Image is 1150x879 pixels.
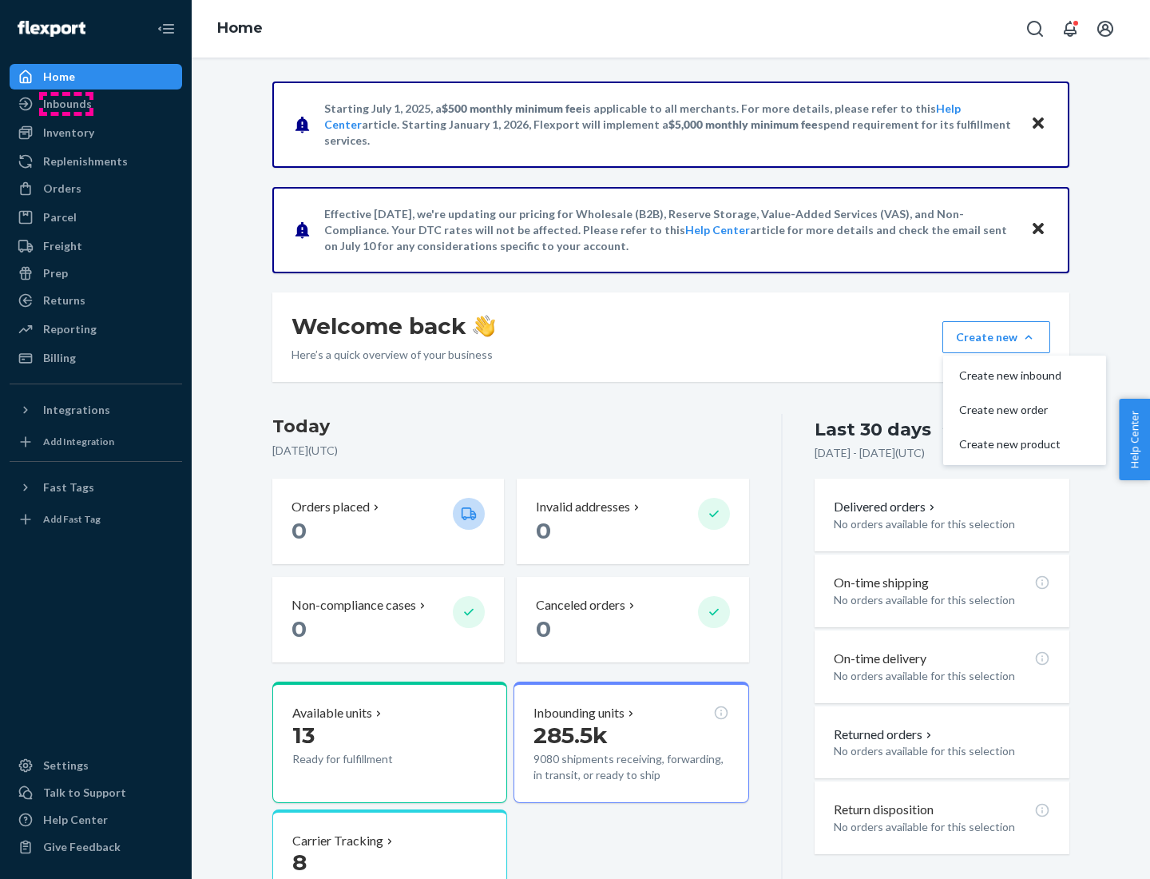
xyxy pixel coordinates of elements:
[272,414,749,439] h3: Today
[834,819,1050,835] p: No orders available for this selection
[10,345,182,371] a: Billing
[291,615,307,642] span: 0
[10,149,182,174] a: Replenishments
[1028,218,1049,241] button: Close
[43,238,82,254] div: Freight
[18,21,85,37] img: Flexport logo
[43,402,110,418] div: Integrations
[291,498,370,516] p: Orders placed
[43,512,101,526] div: Add Fast Tag
[533,722,608,749] span: 285.5k
[10,807,182,833] a: Help Center
[815,417,931,442] div: Last 30 days
[10,753,182,778] a: Settings
[43,69,75,85] div: Home
[150,13,182,45] button: Close Navigation
[272,443,749,459] p: [DATE] ( UTC )
[10,429,182,455] a: Add Integration
[1028,113,1049,136] button: Close
[272,682,507,803] button: Available units13Ready for fulfillment
[324,206,1015,254] p: Effective [DATE], we're updating our pricing for Wholesale (B2B), Reserve Storage, Value-Added Se...
[43,321,97,337] div: Reporting
[10,507,182,532] a: Add Fast Tag
[1054,13,1086,45] button: Open notifications
[43,758,89,774] div: Settings
[514,682,748,803] button: Inbounding units285.5k9080 shipments receiving, forwarding, in transit, or ready to ship
[1119,399,1150,480] button: Help Center
[292,722,315,749] span: 13
[43,479,94,495] div: Fast Tags
[43,181,81,197] div: Orders
[10,288,182,313] a: Returns
[272,479,504,564] button: Orders placed 0
[668,117,818,131] span: $5,000 monthly minimum fee
[10,205,182,230] a: Parcel
[272,577,504,662] button: Non-compliance cases 0
[533,704,625,722] p: Inbounding units
[946,393,1103,428] button: Create new order
[43,292,85,308] div: Returns
[517,577,748,662] button: Canceled orders 0
[292,751,440,767] p: Ready for fulfillment
[217,19,263,37] a: Home
[291,596,416,615] p: Non-compliance cases
[946,428,1103,462] button: Create new product
[10,475,182,500] button: Fast Tags
[43,812,108,828] div: Help Center
[324,101,1015,149] p: Starting July 1, 2025, a is applicable to all merchants. For more details, please refer to this a...
[10,120,182,145] a: Inventory
[43,209,77,225] div: Parcel
[10,233,182,259] a: Freight
[946,359,1103,393] button: Create new inbound
[10,780,182,805] a: Talk to Support
[43,125,94,141] div: Inventory
[815,445,925,461] p: [DATE] - [DATE] ( UTC )
[43,435,114,448] div: Add Integration
[536,615,551,642] span: 0
[834,498,938,516] button: Delivered orders
[834,668,1050,684] p: No orders available for this selection
[959,370,1061,381] span: Create new inbound
[204,6,276,52] ol: breadcrumbs
[834,516,1050,532] p: No orders available for this selection
[834,743,1050,759] p: No orders available for this selection
[959,439,1061,450] span: Create new product
[959,404,1061,416] span: Create new order
[517,479,748,564] button: Invalid addresses 0
[291,517,307,544] span: 0
[536,596,625,615] p: Canceled orders
[536,517,551,544] span: 0
[292,849,307,876] span: 8
[536,498,630,516] p: Invalid addresses
[43,839,121,855] div: Give Feedback
[291,312,495,340] h1: Welcome back
[43,96,92,112] div: Inbounds
[43,785,126,801] div: Talk to Support
[1089,13,1121,45] button: Open account menu
[10,91,182,117] a: Inbounds
[473,315,495,337] img: hand-wave emoji
[10,397,182,423] button: Integrations
[834,592,1050,608] p: No orders available for this selection
[291,347,495,363] p: Here’s a quick overview of your business
[834,801,934,819] p: Return disposition
[442,101,582,115] span: $500 monthly minimum fee
[1019,13,1051,45] button: Open Search Box
[533,751,728,783] p: 9080 shipments receiving, forwarding, in transit, or ready to ship
[292,704,372,722] p: Available units
[10,176,182,201] a: Orders
[10,834,182,860] button: Give Feedback
[10,64,182,89] a: Home
[834,726,935,744] button: Returned orders
[10,261,182,286] a: Prep
[834,650,926,668] p: On-time delivery
[834,574,929,592] p: On-time shipping
[292,832,383,850] p: Carrier Tracking
[685,223,750,237] a: Help Center
[10,316,182,342] a: Reporting
[43,265,68,281] div: Prep
[942,321,1050,353] button: Create newCreate new inboundCreate new orderCreate new product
